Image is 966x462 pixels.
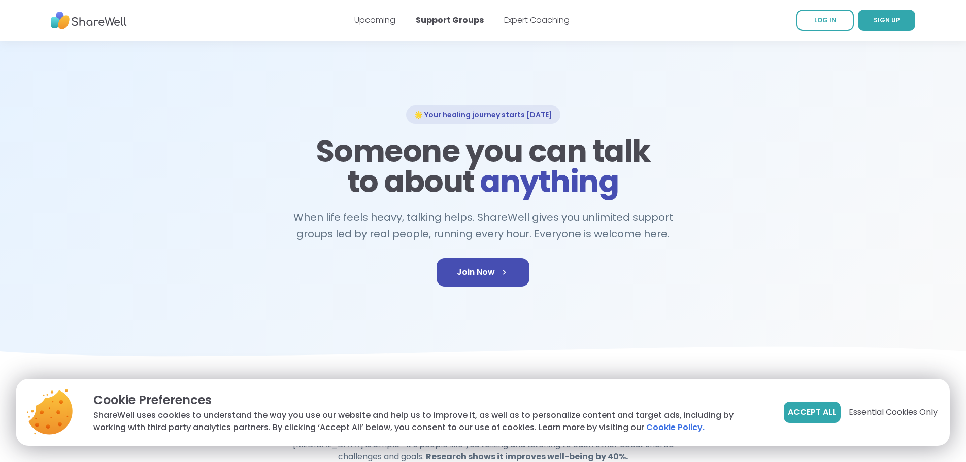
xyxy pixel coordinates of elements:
[784,402,841,423] button: Accept All
[814,16,836,24] span: LOG IN
[504,14,570,26] a: Expert Coaching
[457,266,509,278] span: Join Now
[406,105,560,124] div: 🌟 Your healing journey starts [DATE]
[313,136,654,197] h1: Someone you can talk to about
[93,391,768,409] p: Cookie Preferences
[796,10,854,31] a: LOG IN
[480,160,618,203] span: anything
[858,10,915,31] a: SIGN UP
[437,258,529,287] a: Join Now
[788,406,837,418] span: Accept All
[51,7,127,34] img: ShareWell Nav Logo
[354,14,395,26] a: Upcoming
[874,16,900,24] span: SIGN UP
[93,409,768,434] p: ShareWell uses cookies to understand the way you use our website and help us to improve it, as we...
[416,14,484,26] a: Support Groups
[288,209,678,242] h2: When life feels heavy, talking helps. ShareWell gives you unlimited support groups led by real pe...
[646,421,705,434] a: Cookie Policy.
[849,406,938,418] span: Essential Cookies Only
